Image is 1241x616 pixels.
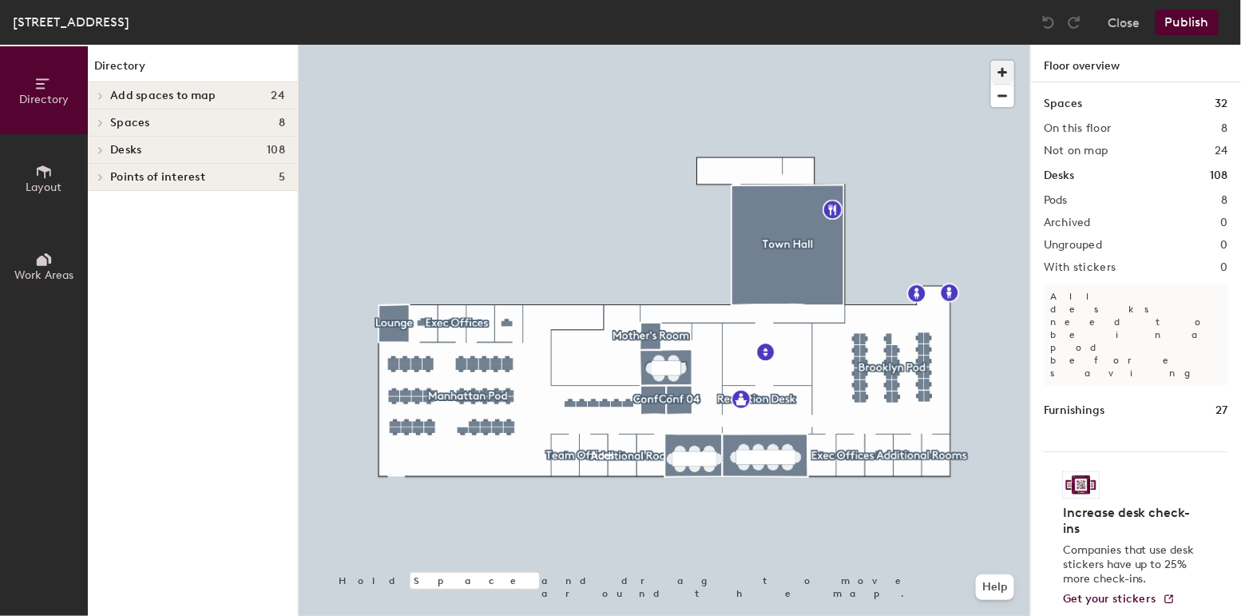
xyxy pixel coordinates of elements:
[1041,14,1057,30] img: Undo
[1222,194,1228,207] h2: 8
[1031,45,1241,82] h1: Floor overview
[110,89,216,102] span: Add spaces to map
[1221,261,1228,274] h2: 0
[110,144,141,157] span: Desks
[1215,145,1228,157] h2: 24
[1063,592,1156,606] span: Get your stickers
[1044,145,1108,157] h2: Not on map
[1044,122,1112,135] h2: On this floor
[1044,261,1116,274] h2: With stickers
[1215,95,1228,113] h1: 32
[1044,402,1104,419] h1: Furnishings
[1044,167,1074,185] h1: Desks
[1108,10,1140,35] button: Close
[88,58,298,82] h1: Directory
[1216,402,1228,419] h1: 27
[1156,10,1219,35] button: Publish
[267,144,285,157] span: 108
[1044,194,1068,207] h2: Pods
[976,574,1014,600] button: Help
[1063,505,1199,537] h4: Increase desk check-ins
[1044,239,1103,252] h2: Ungrouped
[271,89,285,102] span: 24
[279,171,285,184] span: 5
[1044,95,1082,113] h1: Spaces
[279,117,285,129] span: 8
[13,12,129,32] div: [STREET_ADDRESS]
[1044,284,1228,386] p: All desks need to be in a pod before saving
[1221,239,1228,252] h2: 0
[14,268,73,282] span: Work Areas
[1063,471,1100,499] img: Sticker logo
[1211,167,1228,185] h1: 108
[1063,543,1199,586] p: Companies that use desk stickers have up to 25% more check-ins.
[1066,14,1082,30] img: Redo
[110,171,205,184] span: Points of interest
[1222,122,1228,135] h2: 8
[1044,217,1091,229] h2: Archived
[26,181,62,194] span: Layout
[1063,593,1176,606] a: Get your stickers
[110,117,150,129] span: Spaces
[19,93,69,106] span: Directory
[1221,217,1228,229] h2: 0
